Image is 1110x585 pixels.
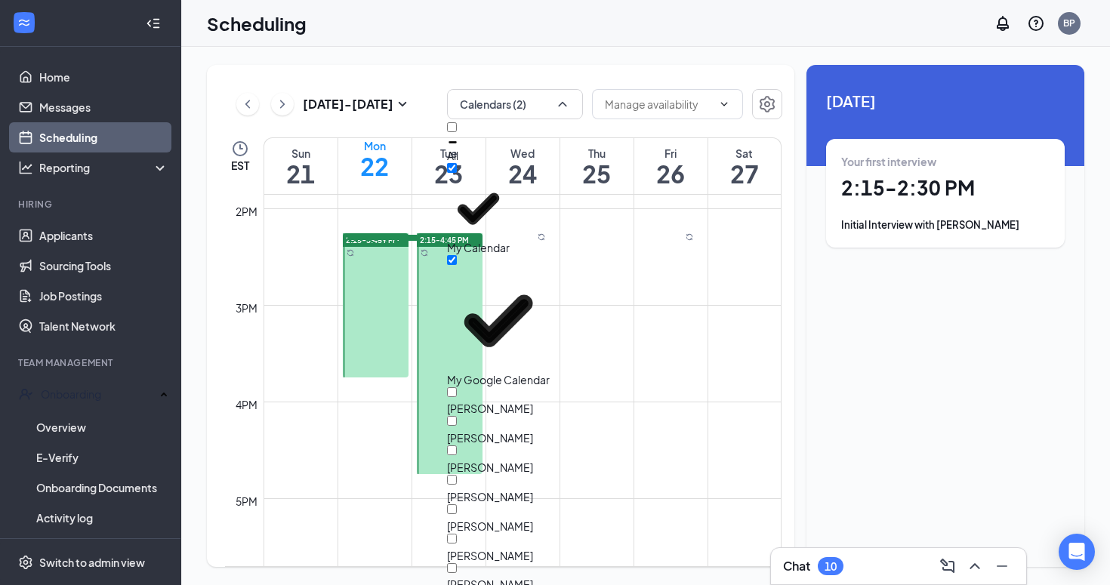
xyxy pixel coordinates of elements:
[718,98,730,110] svg: ChevronDown
[447,489,533,504] div: [PERSON_NAME]
[412,161,486,186] h1: 23
[421,249,428,257] svg: Sync
[447,519,533,534] div: [PERSON_NAME]
[447,563,457,573] input: [PERSON_NAME]
[560,138,634,194] a: September 25, 2025
[39,281,168,311] a: Job Postings
[993,557,1011,575] svg: Minimize
[39,251,168,281] a: Sourcing Tools
[555,97,570,112] svg: ChevronUp
[39,311,168,341] a: Talent Network
[447,475,457,485] input: [PERSON_NAME]
[1063,17,1075,29] div: BP
[233,203,261,220] div: 2pm
[39,533,168,563] a: Team
[39,92,168,122] a: Messages
[783,558,810,574] h3: Chat
[447,240,510,255] div: My Calendar
[708,161,782,186] h1: 27
[347,235,423,250] span: 2:15-2:30 PM
[708,146,782,161] div: Sat
[17,15,32,30] svg: WorkstreamLogo
[634,161,708,186] h1: 26
[447,430,533,445] div: [PERSON_NAME]
[264,146,338,161] div: Sun
[447,504,457,514] input: [PERSON_NAME]
[146,16,161,31] svg: Collapse
[39,220,168,251] a: Applicants
[233,300,261,316] div: 3pm
[963,554,987,578] button: ChevronUp
[233,396,261,413] div: 4pm
[708,138,782,194] a: September 27, 2025
[207,11,307,36] h1: Scheduling
[18,386,33,402] svg: UserCheck
[231,140,249,158] svg: Clock
[338,138,412,179] a: September 22, 2025
[264,138,338,194] a: September 21, 2025
[39,62,168,92] a: Home
[447,148,458,163] div: All
[1027,14,1045,32] svg: QuestionInfo
[447,177,510,240] svg: Checkmark
[447,269,550,372] svg: Checkmark
[447,401,533,416] div: [PERSON_NAME]
[231,158,249,173] span: EST
[338,153,412,179] h1: 22
[634,138,708,194] a: September 26, 2025
[447,89,583,119] button: Calendars (2)ChevronUp
[420,235,469,245] span: 2:15-4:45 PM
[447,416,457,426] input: [PERSON_NAME]
[264,161,338,186] h1: 21
[447,372,550,387] div: My Google Calendar
[447,534,457,543] input: [PERSON_NAME]
[36,412,168,442] a: Overview
[41,386,156,402] div: Onboarding
[936,554,960,578] button: ComposeMessage
[825,560,837,573] div: 10
[447,460,533,475] div: [PERSON_NAME]
[1059,534,1095,570] div: Open Intercom Messenger
[752,89,782,119] button: Settings
[338,138,412,153] div: Mon
[634,146,708,161] div: Fri
[271,93,294,115] button: ChevronRight
[758,95,776,113] svg: Settings
[236,93,259,115] button: ChevronLeft
[637,233,686,244] span: 2:15-4:45 PM
[686,233,693,241] svg: Sync
[447,163,457,173] input: My Calendar
[36,442,168,473] a: E-Verify
[841,217,1050,232] div: Initial Interview with [PERSON_NAME]
[39,555,145,570] div: Switch to admin view
[994,14,1012,32] svg: Notifications
[447,387,457,397] input: [PERSON_NAME]
[990,554,1014,578] button: Minimize
[447,445,457,455] input: [PERSON_NAME]
[275,95,290,113] svg: ChevronRight
[447,122,457,132] input: All
[347,249,354,257] svg: Sync
[966,557,984,575] svg: ChevronUp
[240,95,255,113] svg: ChevronLeft
[18,160,33,175] svg: Analysis
[447,548,533,563] div: [PERSON_NAME]
[447,255,457,265] input: My Google Calendar
[18,198,165,211] div: Hiring
[841,154,1050,169] div: Your first interview
[36,473,168,503] a: Onboarding Documents
[36,503,168,533] a: Activity log
[826,89,1065,112] span: [DATE]
[447,137,458,148] svg: Minimize
[412,146,486,161] div: Tue
[39,122,168,152] a: Scheduling
[841,175,1050,201] h1: 2:15 - 2:30 PM
[560,161,634,186] h1: 25
[393,95,412,113] svg: SmallChevronDown
[605,96,712,112] input: Manage availability
[412,138,486,194] a: September 23, 2025
[233,493,261,510] div: 5pm
[18,356,165,369] div: Team Management
[18,555,33,570] svg: Settings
